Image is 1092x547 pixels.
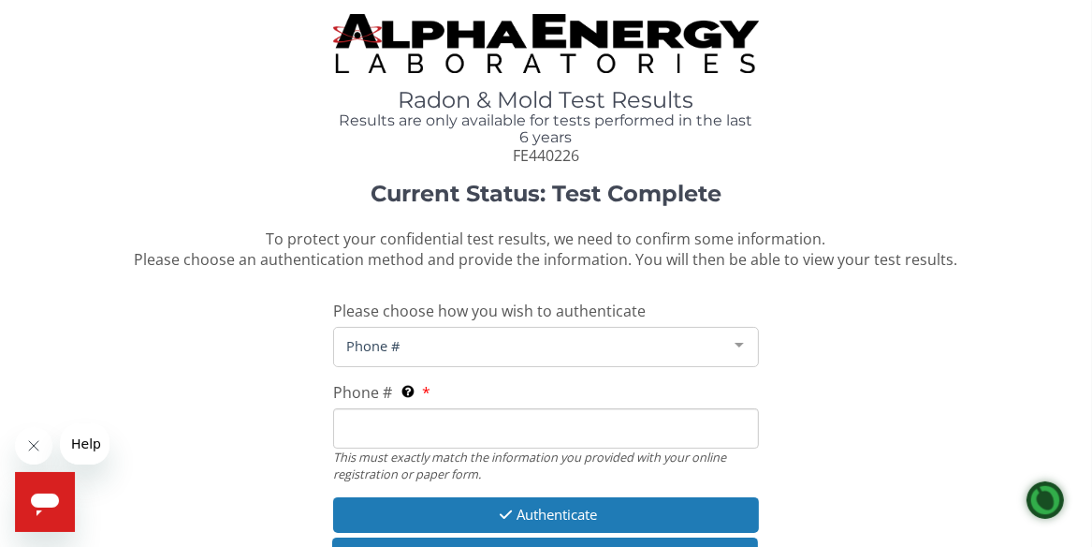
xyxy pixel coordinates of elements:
div: This must exactly match the information you provided with your online registration or paper form. [333,449,759,483]
span: To protect your confidential test results, we need to confirm some information. Please choose an ... [134,229,957,271]
h1: Radon & Mold Test Results [333,88,759,112]
iframe: Close message [15,427,52,465]
strong: Current Status: Test Complete [371,180,721,207]
h4: Results are only available for tests performed in the last 6 years [333,112,759,145]
span: Phone # [342,335,721,356]
span: Please choose how you wish to authenticate [333,301,646,321]
iframe: Button to launch messaging window [15,472,75,532]
span: FE440226 [513,145,579,166]
span: Phone # [333,382,392,403]
iframe: Message from company [60,423,109,465]
button: Authenticate [333,497,759,532]
img: TightCrop.jpg [333,14,759,73]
